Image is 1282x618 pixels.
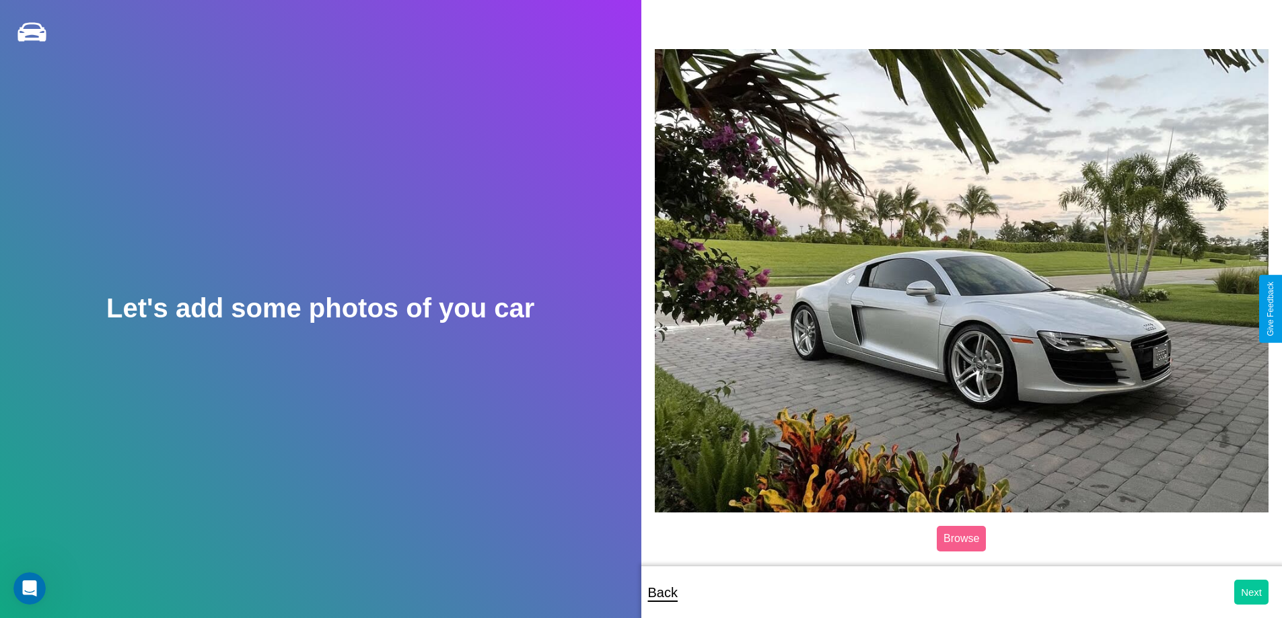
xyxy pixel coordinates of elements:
[937,526,986,551] label: Browse
[106,293,534,323] h2: Let's add some photos of you car
[1234,580,1269,605] button: Next
[13,572,46,605] iframe: Intercom live chat
[1266,282,1275,336] div: Give Feedback
[655,49,1269,512] img: posted
[648,580,678,605] p: Back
